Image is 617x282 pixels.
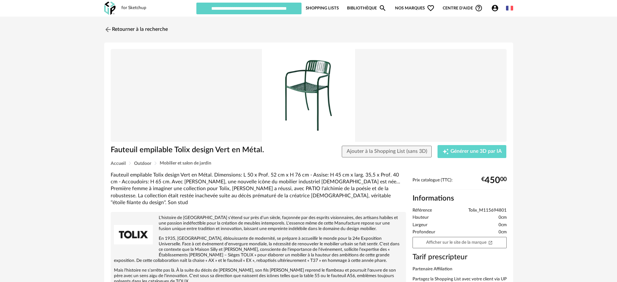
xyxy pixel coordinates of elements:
a: Retourner à la recherche [104,22,168,37]
span: Help Circle Outline icon [475,4,483,12]
span: Creation icon [442,148,449,155]
span: Générer une 3D par IA [450,149,502,154]
p: Partenaire Affiliation [413,266,507,272]
h3: Tarif prescripteur [413,252,507,262]
div: € 00 [481,178,507,183]
span: 0cm [499,229,507,235]
span: Ajouter à la Shopping List (sans 3D) [347,149,427,154]
span: Mobilier et salon de jardin [160,161,211,166]
img: fr [506,5,513,12]
span: Account Circle icon [491,4,502,12]
span: Référence [413,208,432,214]
span: Hauteur [413,215,429,221]
span: Open In New icon [488,240,493,244]
span: Accueil [111,161,126,166]
h1: Fauteuil empilable Tolix design Vert en Métal. [111,145,272,155]
button: Creation icon Générer une 3D par IA [438,145,506,158]
div: Prix catalogue (TTC): [413,178,507,190]
div: Breadcrumb [111,161,507,166]
a: Afficher sur le site de la marqueOpen In New icon [413,237,507,248]
span: 0cm [499,215,507,221]
h2: Informations [413,194,507,203]
span: Profondeur [413,229,435,235]
span: Largeur [413,222,427,228]
span: Tolix_M115694801 [468,208,507,214]
span: 450 [485,178,500,183]
span: Outdoor [134,161,151,166]
div: for Sketchup [121,5,146,11]
a: BibliothèqueMagnify icon [347,2,387,14]
span: Nos marques [395,2,435,14]
a: Shopping Lists [306,2,339,14]
p: L'histoire de [GEOGRAPHIC_DATA] s'étend sur près d'un siècle, façonnée par des esprits visionnair... [114,215,403,232]
img: brand logo [114,215,153,254]
p: En 1935, [GEOGRAPHIC_DATA], éblouissante de modernité, se prépare à accueillir le monde pour la 2... [114,236,403,263]
div: Fauteuil empilable Tolix design Vert en Métal. Dimensions: L 50 x Prof. 52 cm x H 76 cm - Assise:... [111,172,406,206]
span: Account Circle icon [491,4,499,12]
span: Magnify icon [379,4,387,12]
span: Centre d'aideHelp Circle Outline icon [443,4,483,12]
span: Heart Outline icon [427,4,435,12]
img: svg+xml;base64,PHN2ZyB3aWR0aD0iMjQiIGhlaWdodD0iMjQiIHZpZXdCb3g9IjAgMCAyNCAyNCIgZmlsbD0ibm9uZSIgeG... [104,26,112,33]
span: 0cm [499,222,507,228]
button: Ajouter à la Shopping List (sans 3D) [342,146,432,157]
img: Product pack shot [111,49,507,142]
img: OXP [104,2,116,15]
